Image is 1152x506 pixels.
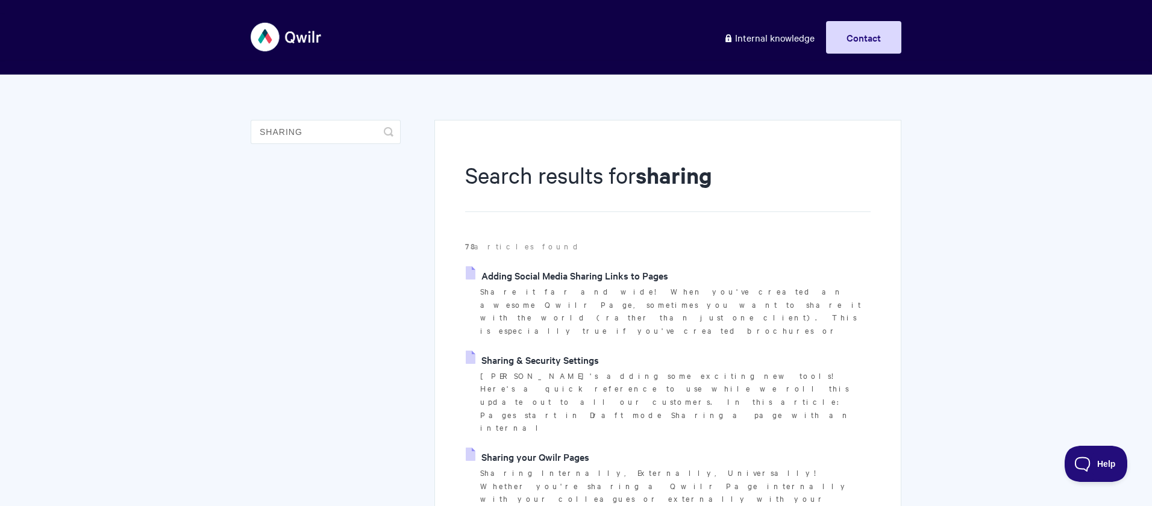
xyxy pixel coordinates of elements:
p: [PERSON_NAME]'s adding some exciting new tools! Here's a quick reference to use while we roll thi... [480,369,871,435]
a: Sharing your Qwilr Pages [466,448,589,466]
a: Sharing & Security Settings [466,351,599,369]
a: Internal knowledge [715,21,824,54]
img: Qwilr Help Center [251,14,322,60]
input: Search [251,120,401,144]
p: Share it far and wide! When you've created an awesome Qwilr Page, sometimes you want to share it ... [480,285,871,337]
iframe: Toggle Customer Support [1065,446,1128,482]
a: Adding Social Media Sharing Links to Pages [466,266,668,284]
a: Contact [826,21,901,54]
strong: 78 [465,240,474,252]
strong: sharing [636,160,712,190]
h1: Search results for [465,160,871,212]
p: articles found [465,240,871,253]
